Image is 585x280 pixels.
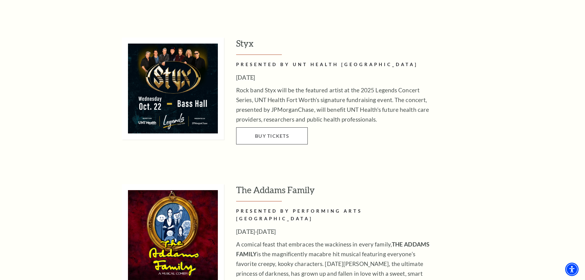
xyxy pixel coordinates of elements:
h3: Styx [236,37,481,55]
h2: PRESENTED BY PERFORMING ARTS [GEOGRAPHIC_DATA] [236,207,434,223]
strong: THE ADDAMS FAMILY [236,241,429,257]
span: Buy Tickets [255,133,289,139]
h2: PRESENTED BY UNT HEALTH [GEOGRAPHIC_DATA] [236,61,434,69]
h3: [DATE]-[DATE] [236,227,434,236]
a: Buy Tickets [236,127,308,144]
div: Accessibility Menu [565,263,579,276]
p: Rock band Styx will be the featured artist at the 2025 Legends Concert Series, UNT Health Fort Wo... [236,85,434,124]
h3: [DATE] [236,73,434,82]
h3: The Addams Family [236,184,481,201]
img: Styx [122,37,224,140]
